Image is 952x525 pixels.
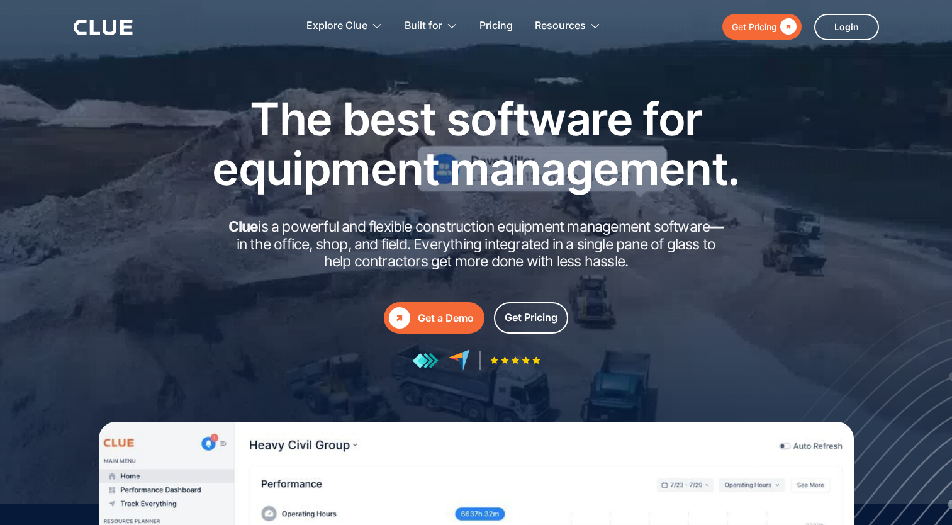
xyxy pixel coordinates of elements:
[225,218,728,271] h2: is a powerful and flexible construction equipment management software in the office, shop, and fi...
[535,6,586,46] div: Resources
[494,302,568,334] a: Get Pricing
[193,94,759,193] h1: The best software for equipment management.
[418,310,474,326] div: Get a Demo
[405,6,457,46] div: Built for
[384,302,484,334] a: Get a Demo
[732,19,777,35] div: Get Pricing
[448,349,470,371] img: reviews at capterra
[405,6,442,46] div: Built for
[389,307,410,329] div: 
[722,14,802,40] a: Get Pricing
[306,6,383,46] div: Explore Clue
[535,6,601,46] div: Resources
[228,218,259,235] strong: Clue
[814,14,879,40] a: Login
[710,218,724,235] strong: —
[490,356,540,364] img: Five-star rating icon
[306,6,367,46] div: Explore Clue
[479,6,513,46] a: Pricing
[777,19,797,35] div: 
[412,353,439,369] img: reviews at getapp
[505,310,557,325] div: Get Pricing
